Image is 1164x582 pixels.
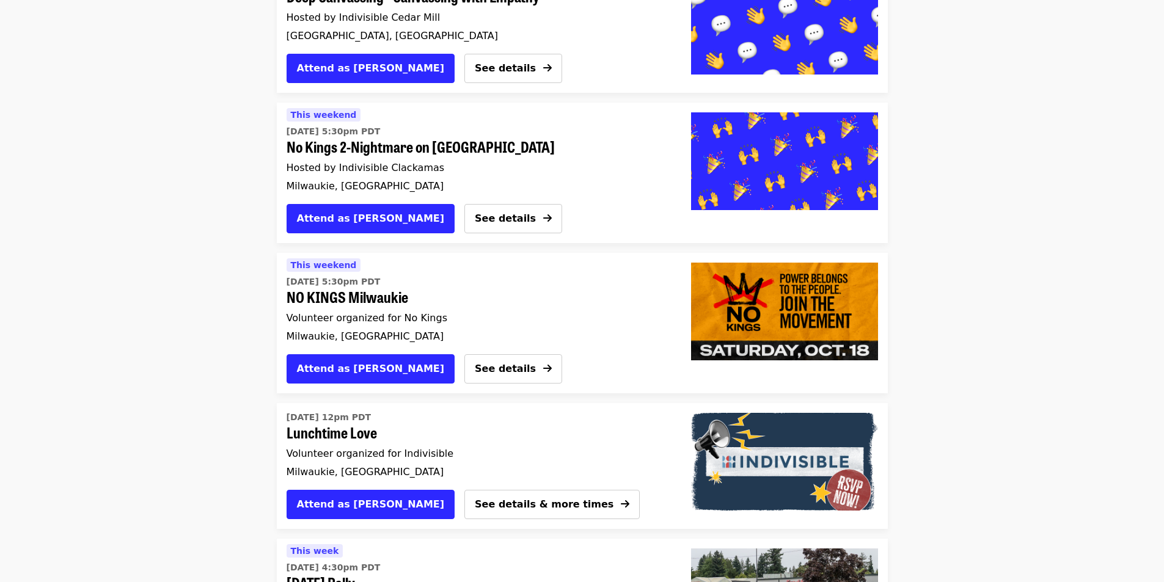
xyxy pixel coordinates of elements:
[291,260,357,270] span: This weekend
[681,103,888,243] a: No Kings 2-Nightmare on Main Street
[287,125,381,138] time: [DATE] 5:30pm PDT
[287,408,662,480] a: See details for "Lunchtime Love"
[287,12,441,23] span: Hosted by Indivisible Cedar Mill
[691,263,878,360] img: NO KINGS Milwaukie organized by No Kings
[475,363,536,374] span: See details
[287,162,445,173] span: Hosted by Indivisible Clackamas
[287,258,662,344] a: See details for "NO KINGS Milwaukie"
[287,354,455,384] button: Attend as [PERSON_NAME]
[291,546,339,556] span: This week
[287,288,662,306] span: NO KINGS Milwaukie
[287,466,662,478] div: Milwaukie, [GEOGRAPHIC_DATA]
[297,211,445,226] span: Attend as [PERSON_NAME]
[621,498,629,510] i: arrow-right icon
[287,107,662,194] a: See details for "No Kings 2-Nightmare on Main Street"
[543,363,552,374] i: arrow-right icon
[691,413,878,511] img: Lunchtime Love organized by Indivisible
[681,253,888,393] a: NO KINGS Milwaukie
[297,497,445,512] span: Attend as [PERSON_NAME]
[543,213,552,224] i: arrow-right icon
[287,138,662,156] span: No Kings 2-Nightmare on [GEOGRAPHIC_DATA]
[475,498,613,510] span: See details & more times
[297,61,445,76] span: Attend as [PERSON_NAME]
[287,180,662,192] div: Milwaukie, [GEOGRAPHIC_DATA]
[287,561,381,574] time: [DATE] 4:30pm PDT
[287,204,455,233] button: Attend as [PERSON_NAME]
[287,411,372,424] time: [DATE] 12pm PDT
[287,312,447,324] span: Volunteer organized for No Kings
[475,62,536,74] span: See details
[464,354,562,384] button: See details
[291,110,357,120] span: This weekend
[543,62,552,74] i: arrow-right icon
[464,204,562,233] button: See details
[287,330,662,342] div: Milwaukie, [GEOGRAPHIC_DATA]
[287,30,662,42] div: [GEOGRAPHIC_DATA], [GEOGRAPHIC_DATA]
[464,490,640,519] button: See details & more times
[297,362,445,376] span: Attend as [PERSON_NAME]
[287,275,381,288] time: [DATE] 5:30pm PDT
[691,112,878,210] img: No Kings 2-Nightmare on Main Street organized by Indivisible Clackamas
[464,54,562,83] button: See details
[681,403,888,529] a: Lunchtime Love
[475,213,536,224] span: See details
[287,54,455,83] button: Attend as [PERSON_NAME]
[287,490,455,519] button: Attend as [PERSON_NAME]
[287,448,454,459] span: Volunteer organized for Indivisible
[287,424,662,442] span: Lunchtime Love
